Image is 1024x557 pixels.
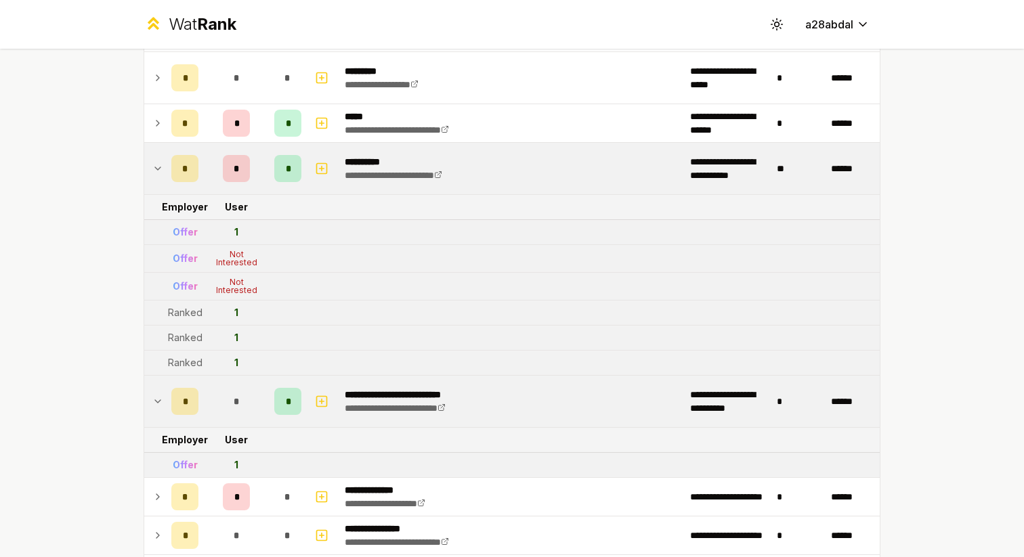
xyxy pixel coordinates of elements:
div: Offer [173,280,198,293]
a: WatRank [144,14,236,35]
div: 1 [234,356,238,370]
div: 1 [234,331,238,344]
span: Rank [197,14,236,34]
div: Ranked [168,306,202,319]
div: Offer [173,458,198,472]
div: 1 [234,225,238,239]
button: a28abdal [794,12,880,37]
div: 1 [234,458,238,472]
td: Employer [166,428,204,452]
td: Employer [166,195,204,219]
span: a28abdal [805,16,853,32]
td: User [204,195,269,219]
div: Offer [173,225,198,239]
td: User [204,428,269,452]
div: Not Interested [209,250,263,267]
div: Offer [173,252,198,265]
div: Ranked [168,331,202,344]
div: 1 [234,306,238,319]
div: Wat [169,14,236,35]
div: Not Interested [209,278,263,294]
div: Ranked [168,356,202,370]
